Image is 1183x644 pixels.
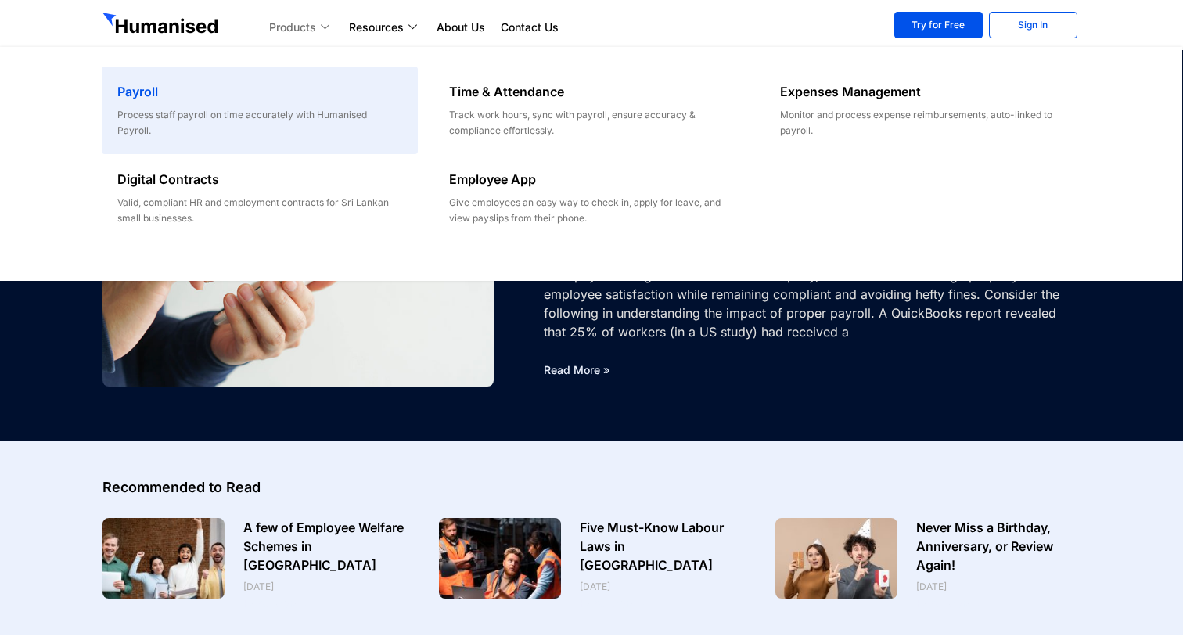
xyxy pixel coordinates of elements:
[419,518,581,599] img: labour laws in Sri Lanka
[775,518,897,612] a: employees' birthday celebration
[117,195,401,226] div: Valid, compliant HR and employment contracts for Sri Lankan small businesses.
[989,12,1077,38] a: Sign In
[780,82,1064,101] h6: Expenses Management
[916,520,1053,573] a: Never Miss a Birthday, Anniversary, or Review Again!
[341,18,429,37] a: Resources
[580,596,646,610] a: Read More »
[243,520,404,573] a: A few of Employee Welfare Schemes in [GEOGRAPHIC_DATA]
[429,18,493,37] a: About Us
[916,596,983,610] a: Read More »
[544,363,610,376] a: Read More »
[82,518,245,599] img: Employee Welfare Schemes in Sri Lanka
[243,596,310,610] a: Read More »
[449,170,733,189] h6: Employee App
[117,107,401,139] div: Process staff payroll on time accurately with Humanised Payroll.
[449,195,733,226] p: Give employees an easy way to check in, apply for leave, and view payslips from their phone.
[755,518,918,599] img: employees' birthday celebration
[580,520,724,573] a: Five Must-Know Labour Laws in [GEOGRAPHIC_DATA]
[894,12,983,38] a: Try for Free
[243,581,274,592] span: [DATE]
[544,266,1081,341] div: With payroll being the lifeblood of a company, it is essential to manage properly to ensure emplo...
[916,581,947,592] span: [DATE]
[449,107,733,139] div: Track work hours, sync with payroll, ensure accuracy & compliance effortlessly.
[102,480,1081,495] h4: Recommended to Read
[493,18,566,37] a: Contact Us
[449,82,733,101] h6: Time & Attendance
[580,581,610,592] span: [DATE]
[439,518,561,612] a: labour laws in Sri Lanka
[780,107,1064,139] div: Monitor and process expense reimbursements, auto-linked to payroll.
[117,82,401,101] h6: Payroll
[102,13,221,38] img: GetHumanised Logo
[261,18,341,37] a: Products
[117,170,401,189] h6: Digital Contracts
[102,518,225,612] a: Employee Welfare Schemes in Sri Lanka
